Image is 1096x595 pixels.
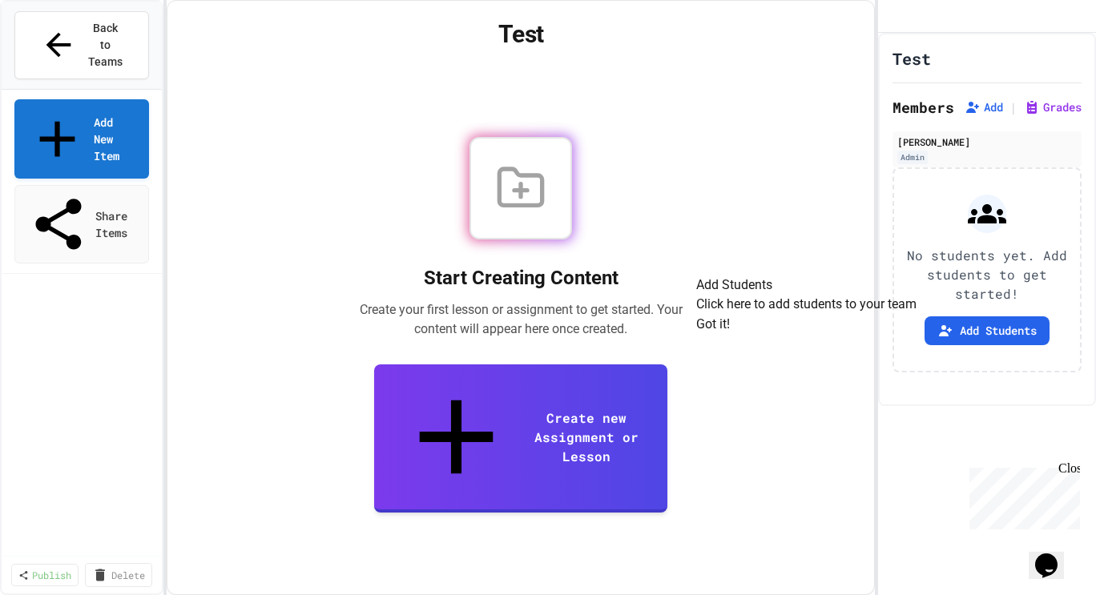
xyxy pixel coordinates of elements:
a: Add New Item [14,99,149,179]
div: Chat with us now!Close [6,6,111,102]
p: Click here to add students to your team [696,295,917,314]
div: [PERSON_NAME] [897,135,1077,149]
p: Create your first lesson or assignment to get started. Your content will appear here once created. [341,300,700,339]
a: Publish [11,564,79,586]
button: Back to Teams [14,11,149,79]
span: | [1009,98,1017,117]
h2: Members [893,96,954,119]
a: Create new Assignment or Lesson [374,364,667,513]
p: No students yet. Add students to get started! [907,246,1067,304]
h2: Start Creating Content [341,265,700,291]
iframe: chat widget [1029,531,1080,579]
button: Got it! [696,315,730,334]
button: Grades [1024,99,1082,115]
a: Share Items [14,185,149,263]
h1: Test [187,20,855,49]
iframe: chat widget [963,461,1080,529]
h2: Add Students [696,275,917,295]
button: Add [965,99,1003,115]
a: Delete [85,563,152,587]
div: Admin [897,151,928,164]
button: Add Students [925,316,1050,345]
h1: Test [893,47,931,70]
span: Back to Teams [87,20,124,70]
